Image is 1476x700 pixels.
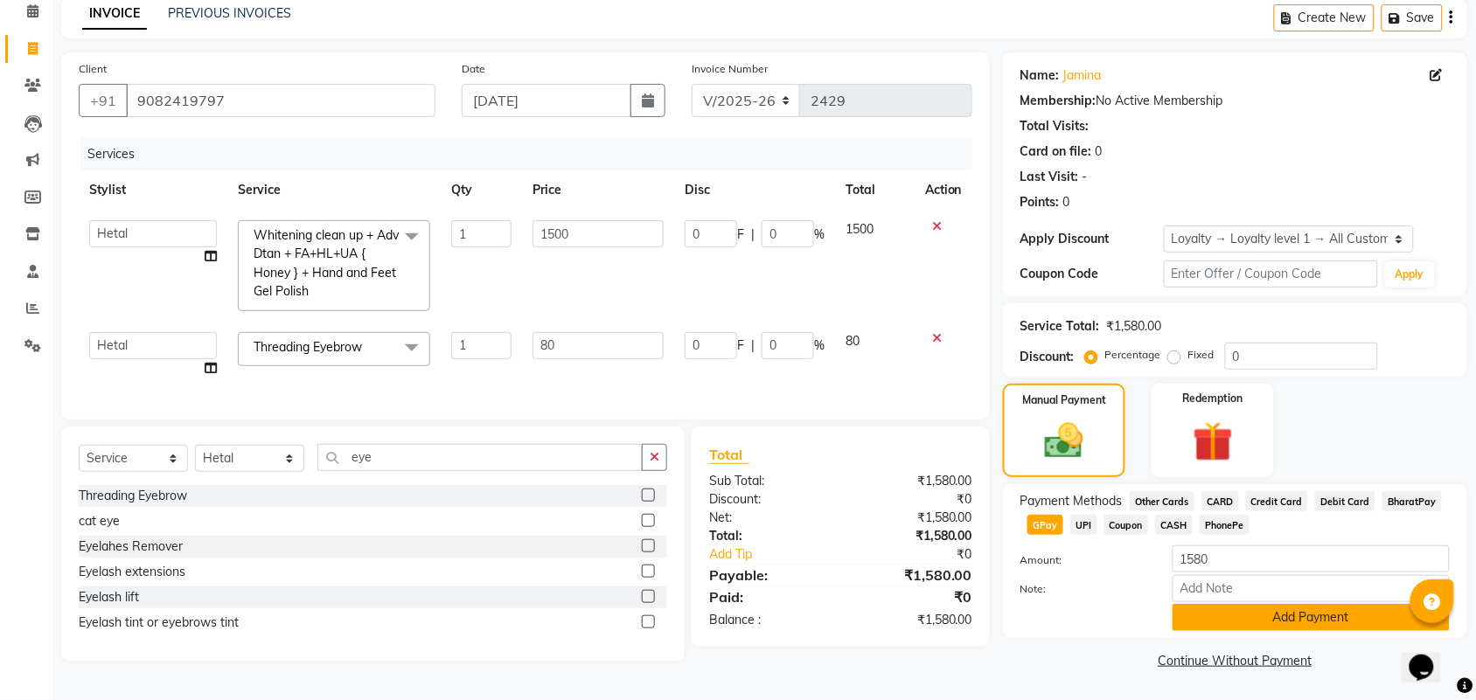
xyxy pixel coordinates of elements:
span: UPI [1070,515,1097,535]
div: ₹0 [865,545,985,564]
img: _cash.svg [1033,419,1096,463]
div: Name: [1020,66,1060,85]
div: Membership: [1020,92,1097,110]
span: Credit Card [1246,491,1309,511]
div: Threading Eyebrow [79,487,187,505]
div: Paid: [696,586,841,607]
span: Threading Eyebrow [254,339,362,355]
th: Action [915,170,972,210]
div: cat eye [79,512,120,530]
div: Services [80,138,985,170]
a: x [309,283,317,299]
span: Debit Card [1315,491,1375,511]
div: Service Total: [1020,317,1100,336]
div: 0 [1063,193,1070,211]
div: Points: [1020,193,1060,211]
span: BharatPay [1382,491,1442,511]
th: Price [522,170,674,210]
input: Enter Offer / Coupon Code [1164,260,1378,288]
input: Search by Name/Mobile/Email/Code [126,84,435,117]
div: No Active Membership [1020,92,1450,110]
div: Total Visits: [1020,117,1090,135]
div: Payable: [696,565,841,586]
a: x [362,339,370,355]
a: PREVIOUS INVOICES [168,5,291,21]
div: Apply Discount [1020,230,1164,248]
div: Eyelash lift [79,588,139,606]
input: Search or Scan [317,444,643,471]
div: - [1083,168,1088,186]
div: ₹1,580.00 [840,527,985,545]
button: Save [1382,4,1443,31]
span: CASH [1155,515,1193,535]
span: % [814,225,825,244]
input: Add Note [1173,575,1450,602]
img: _gift.svg [1180,417,1246,467]
label: Date [462,61,485,77]
span: GPay [1027,515,1063,535]
button: Create New [1274,4,1375,31]
div: Eyelahes Remover [79,537,183,556]
div: ₹0 [840,490,985,509]
span: % [814,336,825,355]
span: | [751,225,755,244]
div: Eyelash tint or eyebrows tint [79,613,239,632]
label: Percentage [1105,347,1161,363]
div: ₹0 [840,586,985,607]
label: Note: [1007,581,1159,597]
button: +91 [79,84,128,117]
div: Discount: [1020,348,1075,366]
label: Client [79,61,107,77]
input: Amount [1173,545,1450,572]
span: Whitening clean up + Adv Dtan + FA+HL+UA { Honey } + Hand and Feet Gel Polish [254,227,399,299]
div: ₹1,580.00 [840,472,985,490]
div: Last Visit: [1020,168,1079,186]
th: Total [835,170,915,210]
div: Card on file: [1020,142,1092,161]
div: ₹1,580.00 [840,611,985,629]
label: Amount: [1007,552,1159,568]
span: 80 [846,333,860,349]
label: Fixed [1188,347,1215,363]
div: Net: [696,509,841,527]
label: Redemption [1183,391,1243,406]
a: Continue Without Payment [1006,652,1464,670]
iframe: chat widget [1403,630,1459,683]
div: Discount: [696,490,841,509]
a: Add Tip [696,545,865,564]
span: Coupon [1104,515,1149,535]
th: Stylist [79,170,227,210]
span: F [737,336,744,355]
span: Total [709,446,749,464]
div: Balance : [696,611,841,629]
div: ₹1,580.00 [840,509,985,527]
span: Other Cards [1130,491,1194,511]
button: Apply [1385,261,1435,288]
th: Qty [441,170,522,210]
div: Eyelash extensions [79,563,185,581]
div: 0 [1096,142,1103,161]
div: ₹1,580.00 [840,565,985,586]
label: Invoice Number [692,61,768,77]
th: Service [227,170,441,210]
div: Coupon Code [1020,265,1164,283]
div: ₹1,580.00 [1107,317,1162,336]
a: Jamina [1063,66,1102,85]
div: Total: [696,527,841,545]
span: 1500 [846,221,874,237]
button: Add Payment [1173,604,1450,631]
div: Sub Total: [696,472,841,490]
span: CARD [1201,491,1239,511]
th: Disc [674,170,835,210]
span: | [751,336,755,355]
span: Payment Methods [1020,492,1123,510]
span: PhonePe [1200,515,1250,535]
span: F [737,225,744,244]
label: Manual Payment [1022,392,1106,408]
